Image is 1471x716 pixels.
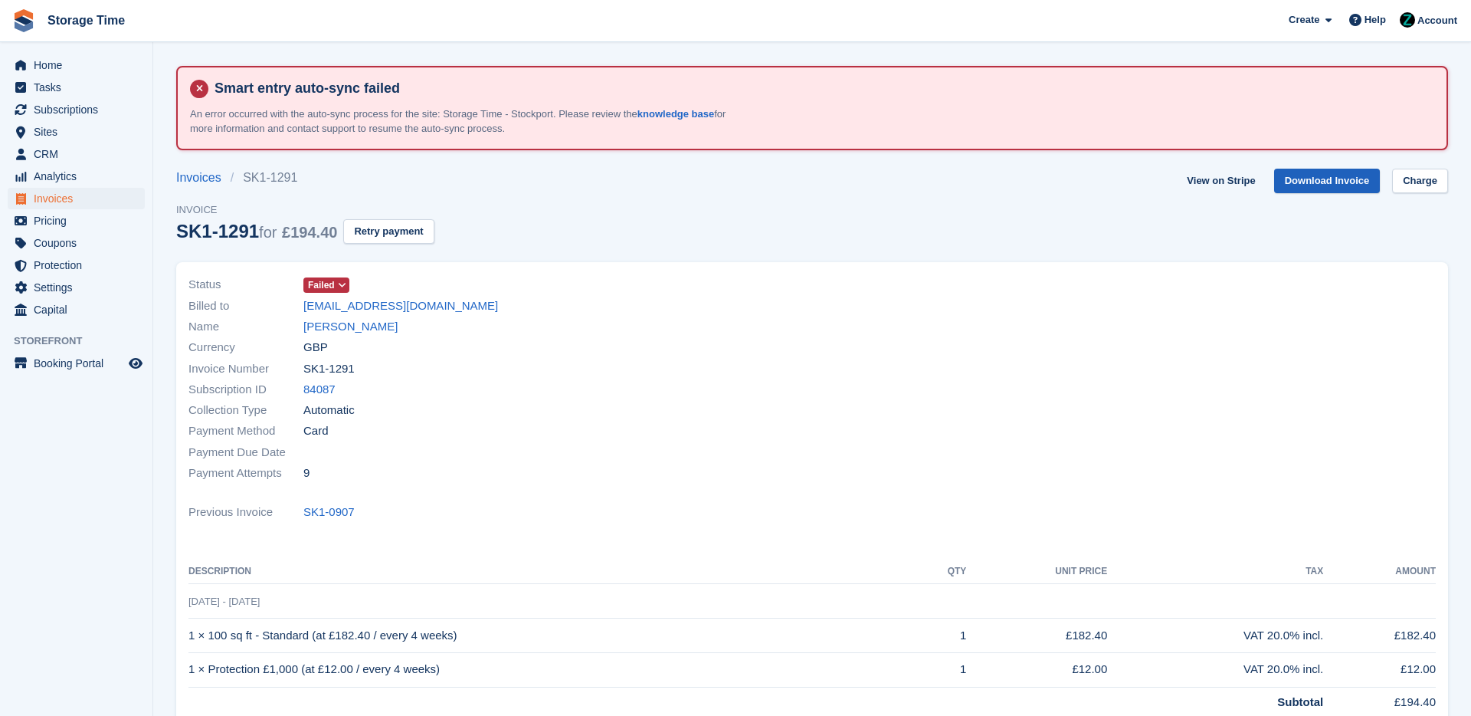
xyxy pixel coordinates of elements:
[34,299,126,320] span: Capital
[966,652,1107,687] td: £12.00
[8,277,145,298] a: menu
[303,318,398,336] a: [PERSON_NAME]
[188,422,303,440] span: Payment Method
[208,80,1434,97] h4: Smart entry auto-sync failed
[966,619,1107,653] td: £182.40
[176,169,434,187] nav: breadcrumbs
[188,297,303,315] span: Billed to
[8,99,145,120] a: menu
[916,619,967,653] td: 1
[303,504,355,521] a: SK1-0907
[1181,169,1261,194] a: View on Stripe
[8,255,145,276] a: menu
[188,560,916,584] th: Description
[188,402,303,419] span: Collection Type
[8,353,145,374] a: menu
[34,277,126,298] span: Settings
[34,166,126,187] span: Analytics
[34,232,126,254] span: Coupons
[303,297,498,315] a: [EMAIL_ADDRESS][DOMAIN_NAME]
[34,353,126,374] span: Booking Portal
[303,360,355,378] span: SK1-1291
[8,299,145,320] a: menu
[126,354,145,373] a: Preview store
[188,465,303,482] span: Payment Attempts
[303,422,329,440] span: Card
[303,402,355,419] span: Automatic
[303,465,310,482] span: 9
[343,219,434,245] button: Retry payment
[1400,12,1415,28] img: Zain Sarwar
[1107,661,1323,678] div: VAT 20.0% incl.
[188,276,303,294] span: Status
[176,169,231,187] a: Invoices
[8,121,145,143] a: menu
[282,224,337,241] span: £194.40
[308,278,335,292] span: Failed
[1365,12,1386,28] span: Help
[176,202,434,218] span: Invoice
[8,77,145,98] a: menu
[34,99,126,120] span: Subscriptions
[34,77,126,98] span: Tasks
[188,504,303,521] span: Previous Invoice
[1323,652,1436,687] td: £12.00
[188,318,303,336] span: Name
[8,188,145,209] a: menu
[1107,560,1323,584] th: Tax
[8,232,145,254] a: menu
[303,339,328,356] span: GBP
[916,560,967,584] th: QTY
[34,54,126,76] span: Home
[176,221,337,241] div: SK1-1291
[12,9,35,32] img: stora-icon-8386f47178a22dfd0bd8f6a31ec36ba5ce8667c1dd55bd0f319d3a0aa187defe.svg
[188,381,303,399] span: Subscription ID
[8,210,145,232] a: menu
[188,444,303,461] span: Payment Due Date
[1274,169,1381,194] a: Download Invoice
[1277,695,1323,708] strong: Subtotal
[1323,560,1436,584] th: Amount
[34,121,126,143] span: Sites
[1323,619,1436,653] td: £182.40
[1289,12,1319,28] span: Create
[303,276,349,294] a: Failed
[34,188,126,209] span: Invoices
[8,143,145,165] a: menu
[966,560,1107,584] th: Unit Price
[259,224,277,241] span: for
[188,652,916,687] td: 1 × Protection £1,000 (at £12.00 / every 4 weeks)
[1417,13,1457,28] span: Account
[34,143,126,165] span: CRM
[1323,687,1436,711] td: £194.40
[916,652,967,687] td: 1
[41,8,131,33] a: Storage Time
[188,339,303,356] span: Currency
[8,166,145,187] a: menu
[190,107,726,136] p: An error occurred with the auto-sync process for the site: Storage Time - Stockport. Please revie...
[188,360,303,378] span: Invoice Number
[637,108,714,120] a: knowledge base
[34,210,126,232] span: Pricing
[14,333,152,349] span: Storefront
[34,255,126,276] span: Protection
[188,619,916,653] td: 1 × 100 sq ft - Standard (at £182.40 / every 4 weeks)
[303,381,336,399] a: 84087
[1392,169,1448,194] a: Charge
[8,54,145,76] a: menu
[188,596,260,607] span: [DATE] - [DATE]
[1107,627,1323,645] div: VAT 20.0% incl.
